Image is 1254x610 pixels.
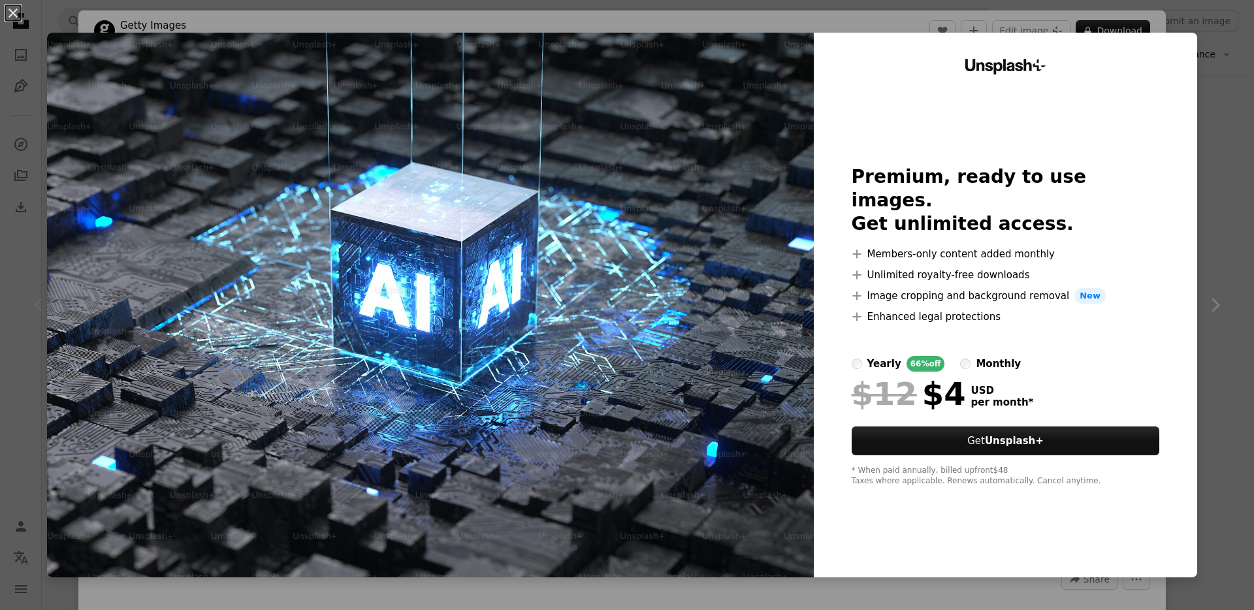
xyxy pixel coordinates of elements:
[985,435,1044,447] strong: Unsplash+
[907,356,945,372] div: 66% off
[960,359,971,369] input: monthly
[852,288,1160,304] li: Image cropping and background removal
[852,267,1160,283] li: Unlimited royalty-free downloads
[971,396,1034,408] span: per month *
[852,466,1160,487] div: * When paid annually, billed upfront $48 Taxes where applicable. Renews automatically. Cancel any...
[852,309,1160,325] li: Enhanced legal protections
[852,246,1160,262] li: Members-only content added monthly
[852,165,1160,236] h2: Premium, ready to use images. Get unlimited access.
[867,356,901,372] div: yearly
[852,426,1160,455] button: GetUnsplash+
[852,377,917,411] span: $12
[852,377,966,411] div: $4
[971,385,1034,396] span: USD
[976,356,1021,372] div: monthly
[852,359,862,369] input: yearly66%off
[1074,288,1106,304] span: New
